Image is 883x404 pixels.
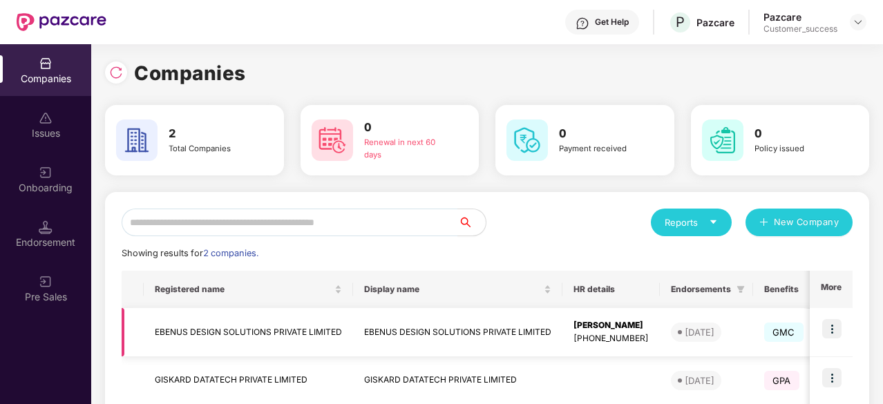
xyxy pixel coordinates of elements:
img: svg+xml;base64,PHN2ZyB4bWxucz0iaHR0cDovL3d3dy53My5vcmcvMjAwMC9zdmciIHdpZHRoPSI2MCIgaGVpZ2h0PSI2MC... [702,119,743,161]
img: svg+xml;base64,PHN2ZyB3aWR0aD0iMjAiIGhlaWdodD0iMjAiIHZpZXdCb3g9IjAgMCAyMCAyMCIgZmlsbD0ibm9uZSIgeG... [39,166,53,180]
h3: 0 [754,125,841,143]
span: Display name [364,284,541,295]
img: svg+xml;base64,PHN2ZyBpZD0iSGVscC0zMngzMiIgeG1sbnM9Imh0dHA6Ly93d3cudzMub3JnLzIwMDAvc3ZnIiB3aWR0aD... [576,17,589,30]
th: More [810,271,853,308]
div: [DATE] [685,374,714,387]
span: search [457,217,486,228]
div: [PERSON_NAME] [573,319,649,332]
h3: 0 [364,119,450,137]
img: icon [822,319,842,338]
img: svg+xml;base64,PHN2ZyB3aWR0aD0iMjAiIGhlaWdodD0iMjAiIHZpZXdCb3g9IjAgMCAyMCAyMCIgZmlsbD0ibm9uZSIgeG... [39,275,53,289]
img: svg+xml;base64,PHN2ZyBpZD0iRHJvcGRvd24tMzJ4MzIiIHhtbG5zPSJodHRwOi8vd3d3LnczLm9yZy8yMDAwL3N2ZyIgd2... [853,17,864,28]
span: 2 companies. [203,248,258,258]
button: search [457,209,486,236]
span: plus [759,218,768,229]
div: Reports [665,215,718,229]
img: svg+xml;base64,PHN2ZyB4bWxucz0iaHR0cDovL3d3dy53My5vcmcvMjAwMC9zdmciIHdpZHRoPSI2MCIgaGVpZ2h0PSI2MC... [506,119,548,161]
div: Get Help [595,17,629,28]
div: Total Companies [169,143,255,155]
img: svg+xml;base64,PHN2ZyB3aWR0aD0iMTQuNSIgaGVpZ2h0PSIxNC41IiB2aWV3Qm94PSIwIDAgMTYgMTYiIGZpbGw9Im5vbm... [39,220,53,234]
th: Display name [353,271,562,308]
span: caret-down [709,218,718,227]
span: filter [737,285,745,294]
div: Policy issued [754,143,841,155]
td: EBENUS DESIGN SOLUTIONS PRIVATE LIMITED [144,308,353,357]
div: [DATE] [685,325,714,339]
img: svg+xml;base64,PHN2ZyB4bWxucz0iaHR0cDovL3d3dy53My5vcmcvMjAwMC9zdmciIHdpZHRoPSI2MCIgaGVpZ2h0PSI2MC... [312,119,353,161]
span: GPA [764,371,799,390]
img: svg+xml;base64,PHN2ZyBpZD0iQ29tcGFuaWVzIiB4bWxucz0iaHR0cDovL3d3dy53My5vcmcvMjAwMC9zdmciIHdpZHRoPS... [39,57,53,70]
th: Registered name [144,271,353,308]
h3: 0 [559,125,645,143]
img: New Pazcare Logo [17,13,106,31]
img: svg+xml;base64,PHN2ZyB4bWxucz0iaHR0cDovL3d3dy53My5vcmcvMjAwMC9zdmciIHdpZHRoPSI2MCIgaGVpZ2h0PSI2MC... [116,119,158,161]
h3: 2 [169,125,255,143]
div: Renewal in next 60 days [364,137,450,162]
img: svg+xml;base64,PHN2ZyBpZD0iUmVsb2FkLTMyeDMyIiB4bWxucz0iaHR0cDovL3d3dy53My5vcmcvMjAwMC9zdmciIHdpZH... [109,66,123,79]
div: Payment received [559,143,645,155]
div: Customer_success [763,23,837,35]
div: Pazcare [763,10,837,23]
div: [PHONE_NUMBER] [573,332,649,345]
span: Showing results for [122,248,258,258]
span: filter [734,281,748,298]
th: Benefits [753,271,877,308]
td: EBENUS DESIGN SOLUTIONS PRIVATE LIMITED [353,308,562,357]
img: svg+xml;base64,PHN2ZyBpZD0iSXNzdWVzX2Rpc2FibGVkIiB4bWxucz0iaHR0cDovL3d3dy53My5vcmcvMjAwMC9zdmciIH... [39,111,53,125]
span: GMC [764,323,804,342]
span: New Company [774,215,839,229]
span: Endorsements [671,284,731,295]
span: Registered name [155,284,332,295]
th: HR details [562,271,660,308]
div: Pazcare [696,16,734,29]
span: P [676,14,685,30]
button: plusNew Company [746,209,853,236]
img: icon [822,368,842,387]
h1: Companies [134,58,246,88]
